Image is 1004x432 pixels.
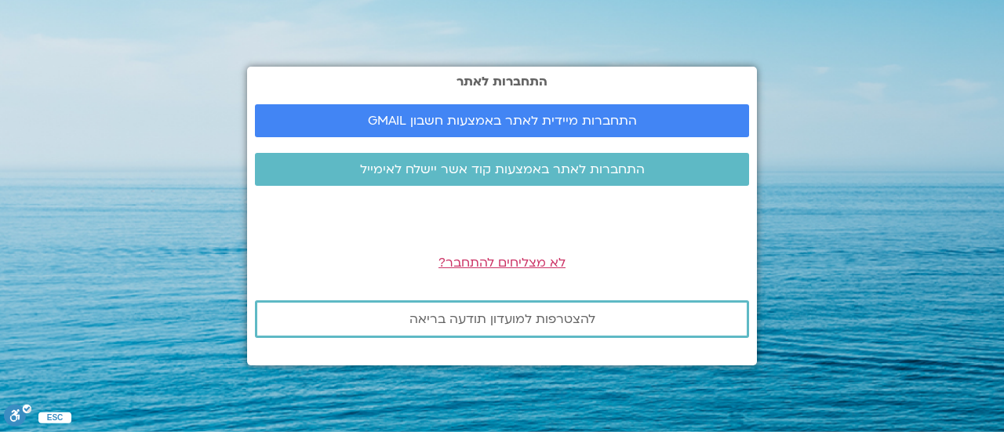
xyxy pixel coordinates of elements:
span: התחברות לאתר באמצעות קוד אשר יישלח לאימייל [360,162,645,176]
a: להצטרפות למועדון תודעה בריאה [255,300,749,338]
a: התחברות לאתר באמצעות קוד אשר יישלח לאימייל [255,153,749,186]
span: התחברות מיידית לאתר באמצעות חשבון GMAIL [368,114,637,128]
a: לא מצליחים להתחבר? [438,254,566,271]
a: התחברות מיידית לאתר באמצעות חשבון GMAIL [255,104,749,137]
span: להצטרפות למועדון תודעה בריאה [409,312,595,326]
h2: התחברות לאתר [255,74,749,89]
